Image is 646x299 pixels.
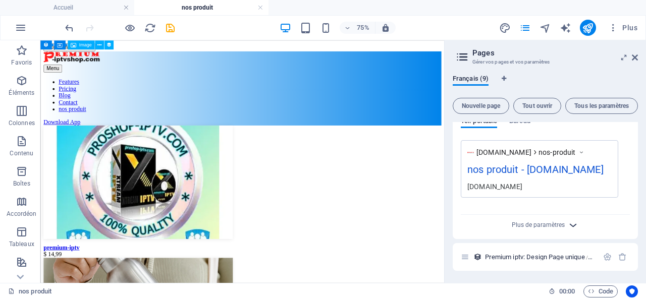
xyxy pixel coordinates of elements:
button: Nouvelle page [453,98,509,114]
h3: Gérer vos pages et vos paramètres [472,57,618,67]
p: Favoris [11,58,32,67]
img: Premiumiptvshop-lWDhLTGNhaes6fOaYFcEgw-GxjZOTU249oU35Kb5KBXxw.png [467,149,474,156]
h2: Pages [472,48,638,57]
button: Cliquez ici pour quitter le mode Aperçu et poursuivre l'édition. [124,22,136,34]
p: Accordéon [7,210,36,218]
span: 00 00 [559,285,575,297]
span: Tél. portable [461,115,497,129]
button: Skip to main content [4,4,73,15]
div: Supprimer [618,253,627,261]
span: Image [79,43,92,47]
a: Cliquez pour annuler la sélection. Double-cliquez pour ouvrir Pages. [8,285,51,297]
h6: Durée de la session [549,285,575,297]
i: Enregistrer (Ctrl+S) [165,22,176,34]
span: Tous les paramètres [570,103,633,109]
span: Nouvelle page [457,103,505,109]
button: Tous les paramètres [565,98,638,114]
button: 75% [340,22,375,34]
button: navigator [540,22,552,34]
button: Plus [604,20,641,36]
button: undo [63,22,75,34]
span: [DOMAIN_NAME] [476,147,531,157]
div: nos produit - [DOMAIN_NAME] [467,162,612,182]
div: [DOMAIN_NAME] [467,181,612,192]
i: Pages (Ctrl+Alt+S) [519,22,531,34]
i: Publier [582,22,594,34]
i: Design (Ctrl+Alt+Y) [499,22,511,34]
div: Cette mise en page est utilisée en tant que modèle pour toutes les entrées (par exemple : un arti... [473,253,482,261]
i: Actualiser la page [144,22,156,34]
h6: 75% [355,22,371,34]
p: Colonnes [9,119,35,127]
div: Paramètres [603,253,612,261]
span: /premium-iptv-élément [586,255,638,260]
i: Annuler : Supprimer les éléments (Ctrl+Z) [64,22,75,34]
span: Français (9) [453,73,489,87]
button: publish [580,20,596,36]
p: Éléments [9,89,34,97]
button: Tout ouvrir [513,98,561,114]
div: Onglets langues [453,75,638,94]
span: nos-produit [539,147,576,157]
button: Plus de paramètres [540,219,552,231]
button: pages [519,22,531,34]
button: save [164,22,176,34]
button: Code [583,285,618,297]
span: Plus [608,23,637,33]
div: Premium iptv: Design Page unique/premium-iptv-élément [482,254,598,260]
span: Premium iptv: Design Page unique [485,253,638,261]
button: reload [144,22,156,34]
p: Tableaux [9,240,34,248]
i: Lors du redimensionnement, ajuster automatiquement le niveau de zoom en fonction de l'appareil sé... [381,23,390,32]
div: Aperçu [461,117,530,136]
h4: nos produit [134,2,268,13]
span: : [566,287,568,295]
p: Contenu [10,149,33,157]
p: Boîtes [13,180,30,188]
button: design [499,22,511,34]
span: Bureau [509,115,530,129]
i: AI Writer [560,22,571,34]
span: Code [588,285,613,297]
span: Tout ouvrir [518,103,557,109]
button: text_generator [560,22,572,34]
button: Usercentrics [626,285,638,297]
i: Navigateur [540,22,551,34]
span: Plus de paramètres [512,221,565,228]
